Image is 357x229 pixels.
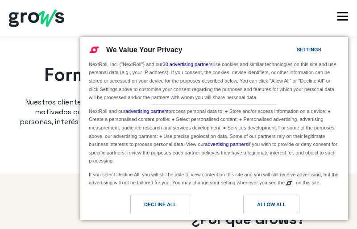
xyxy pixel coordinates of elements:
div: Settings [297,45,321,54]
span: We Value Your Privacy [106,46,183,54]
a: advertising partners [205,142,248,147]
div: Decline All [144,200,176,209]
div: NextRoll and our process personal data to: ● Store and/or access information on a device; ● Creat... [87,105,341,166]
a: Decline All [86,195,214,219]
div: Allow All [257,200,286,209]
div: If you select Decline All, you will still be able to view content on this site and you will still... [87,168,341,188]
h1: Forma parte de un gran equipo [18,62,339,87]
img: grows - hubspot [9,9,64,27]
a: 20 advertising partners [163,62,213,67]
a: Allow All [214,195,343,219]
div: NextRoll, Inc. ("NextRoll") and our use cookies and similar technologies on this site and use per... [87,59,341,103]
a: advertising partners [125,108,169,114]
a: Settings [281,42,303,59]
p: Nuestros clientes varían en tamaño e industria, por lo que buscamos miembros del equipo motivados... [18,97,339,137]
